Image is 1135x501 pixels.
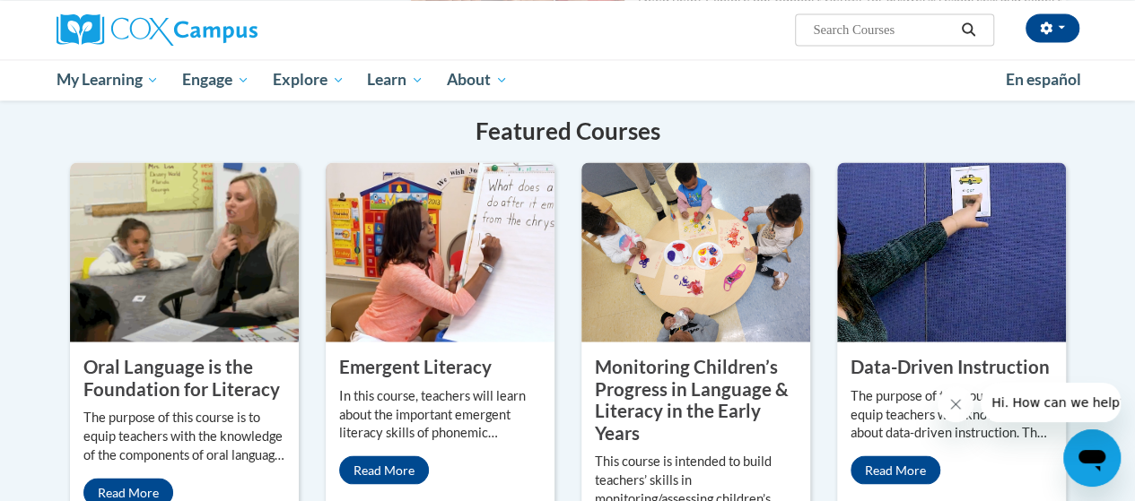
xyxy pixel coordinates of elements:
img: Oral Language is the Foundation for Literacy [70,162,299,341]
h4: Featured Courses [70,114,1066,149]
a: Engage [170,59,261,100]
p: The purpose of this course is to equip teachers with the knowledge of the components of oral lang... [83,408,285,464]
iframe: Close message [938,386,973,422]
property: Monitoring Children’s Progress in Language & Literacy in the Early Years [595,355,789,443]
a: Cox Campus [57,13,380,46]
property: Oral Language is the Foundation for Literacy [83,355,280,399]
a: Read More [851,455,940,484]
div: Main menu [43,59,1093,100]
img: Emergent Literacy [326,162,554,341]
img: Monitoring Children’s Progress in Language & Literacy in the Early Years [581,162,810,341]
span: Learn [367,69,423,91]
a: Read More [339,455,429,484]
span: Hi. How can we help? [11,13,145,27]
span: My Learning [56,69,159,91]
property: Emergent Literacy [339,355,492,376]
iframe: Button to launch messaging window [1063,429,1121,487]
button: Account Settings [1026,13,1079,42]
span: En español [1006,70,1081,89]
p: The purpose of this course is to equip teachers with knowledge about data-driven instruction. The... [851,386,1052,443]
button: Search [955,19,982,40]
span: Engage [182,69,249,91]
span: About [447,69,508,91]
a: Learn [355,59,435,100]
iframe: Message from company [981,383,1121,422]
input: Search Courses [811,19,955,40]
a: My Learning [45,59,171,100]
img: Data-Driven Instruction [837,162,1066,341]
img: Cox Campus [57,13,258,46]
a: Explore [261,59,356,100]
p: In this course, teachers will learn about the important emergent literacy skills of phonemic awar... [339,386,541,443]
property: Data-Driven Instruction [851,355,1050,376]
span: Explore [273,69,345,91]
a: En español [994,61,1093,99]
a: About [435,59,519,100]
